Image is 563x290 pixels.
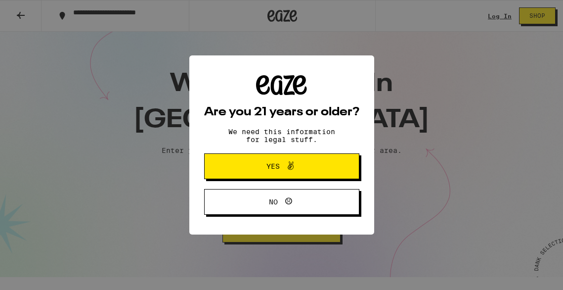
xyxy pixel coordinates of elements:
[220,128,344,144] p: We need this information for legal stuff.
[6,7,71,15] span: Hi. Need any help?
[269,198,278,205] span: No
[204,189,359,215] button: No
[204,153,359,179] button: Yes
[204,106,359,118] h2: Are you 21 years or older?
[266,163,280,170] span: Yes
